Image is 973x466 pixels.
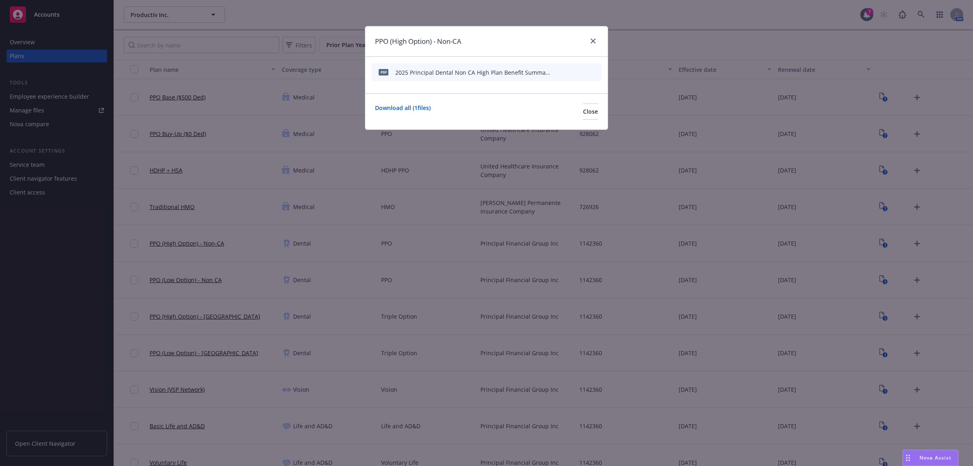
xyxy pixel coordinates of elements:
[395,68,550,77] div: 2025 Principal Dental Non CA High Plan Benefit Summary Productiv.pdf
[379,69,388,75] span: pdf
[583,108,598,115] span: Close
[919,454,952,461] span: Nova Assist
[583,104,598,120] button: Close
[588,36,598,46] a: close
[375,36,461,47] h1: PPO (High Option) - Non-CA
[903,450,913,466] div: Drag to move
[902,450,958,466] button: Nova Assist
[565,68,571,77] button: download file
[375,104,431,120] a: Download all ( 1 files)
[592,68,598,77] button: archive file
[578,68,585,77] button: preview file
